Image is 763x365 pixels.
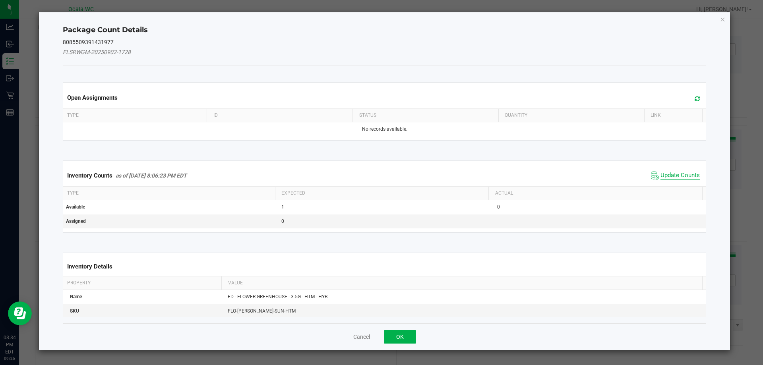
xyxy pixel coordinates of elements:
[8,301,32,325] iframe: Resource center
[359,112,376,118] span: Status
[63,39,707,45] h5: 8085509391431977
[353,333,370,341] button: Cancel
[720,14,726,24] button: Close
[66,218,86,224] span: Assigned
[228,294,327,299] span: FD - FLOWER GREENHOUSE - 3.5G - HTM - HYB
[505,112,527,118] span: Quantity
[70,294,82,299] span: Name
[281,190,305,196] span: Expected
[281,204,284,210] span: 1
[67,94,118,101] span: Open Assignments
[61,122,708,136] td: No records available.
[67,112,79,118] span: Type
[67,263,112,270] span: Inventory Details
[384,330,416,344] button: OK
[67,172,112,179] span: Inventory Counts
[70,308,79,314] span: SKU
[497,204,500,210] span: 0
[228,280,243,286] span: Value
[281,218,284,224] span: 0
[651,112,661,118] span: Link
[67,190,79,196] span: Type
[116,172,187,179] span: as of [DATE] 8:06:23 PM EDT
[66,204,85,210] span: Available
[228,308,296,314] span: FLO-[PERSON_NAME]-SUN-HTM
[67,280,91,286] span: Property
[213,112,218,118] span: ID
[660,172,700,180] span: Update Counts
[63,25,707,35] h4: Package Count Details
[495,190,513,196] span: Actual
[63,49,707,55] h5: FLSRWGM-20250902-1728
